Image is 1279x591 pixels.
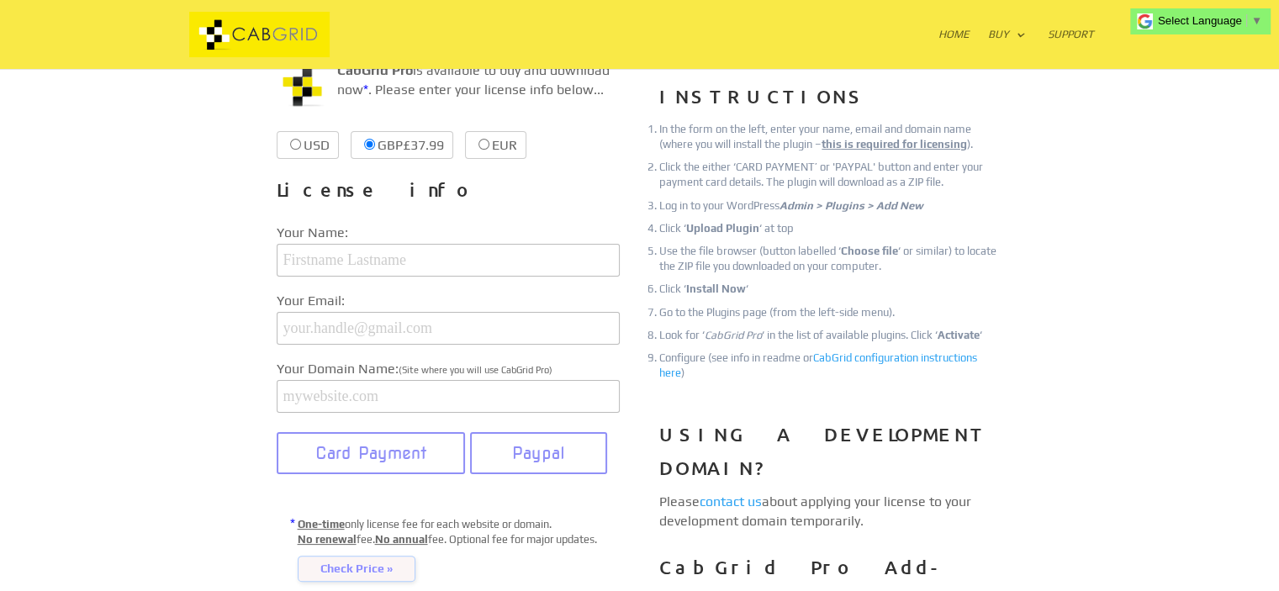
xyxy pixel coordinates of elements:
[659,282,1002,297] li: Click ‘ ‘
[277,432,466,474] button: Card Payment
[1048,29,1094,69] a: Support
[780,199,923,212] em: Admin > Plugins > Add New
[659,305,1002,320] li: Go to the Plugins page (from the left-side menu).
[290,139,301,150] input: USD
[659,80,1002,122] h3: INSTRUCTIONS
[659,221,1002,236] li: Click ‘ ‘ at top
[705,329,762,341] em: CabGrid Pro
[1158,14,1262,27] a: Select Language​
[938,29,970,69] a: Home
[277,222,620,244] label: Your Name:
[686,282,746,295] strong: Install Now
[277,380,620,413] input: mywebsite.com
[1251,14,1262,27] span: ▼
[277,244,620,277] input: Firstname Lastname
[277,290,620,312] label: Your Email:
[659,122,1002,152] li: In the form on the left, enter your name, email and domain name (where you will install the plugi...
[686,222,759,235] strong: Upload Plugin
[298,517,620,582] p: only license fee for each website or domain. fee. fee. Optional fee for major updates.
[659,328,1002,343] li: Look for ‘ ‘ in the list of available plugins. Click ‘ ‘
[988,29,1026,69] a: Buy
[277,131,339,159] label: USD
[351,131,453,159] label: GBP
[1246,14,1247,27] span: ​
[659,493,1002,530] p: Please about applying your license to your development domain temporarily.
[399,365,552,375] span: (Site where you will use CabGrid Pro)
[277,61,620,113] p: is available to buy and download now . Please enter your license info below...
[298,518,345,530] u: One-time
[403,137,444,153] span: £37.99
[298,533,357,546] u: No renewal
[470,432,607,474] button: Paypal
[337,62,413,78] strong: CabGrid Pro
[659,244,1002,274] li: Use the file browser (button labelled ‘ ‘ or similar) to locate the ZIP file you downloaded on yo...
[277,358,620,380] label: Your Domain Name:
[659,351,977,379] a: CabGrid configuration instructions here
[659,418,1002,493] h3: USING A DEVELOPMENT DOMAIN?
[938,329,980,341] strong: Activate
[659,160,1002,190] li: Click the either ‘CARD PAYMENT’ or 'PAYPAL' button and enter your payment card details. The plugi...
[465,131,526,159] label: EUR
[277,173,620,215] h3: License info
[659,351,1002,381] li: Configure (see info in readme or )
[298,556,415,583] span: Check Price »
[364,139,375,150] input: GBP£37.99
[1158,14,1242,27] span: Select Language
[189,12,330,58] img: CabGrid
[277,312,620,345] input: your.handle@gmail.com
[700,493,762,509] a: contact us
[822,138,967,150] u: this is required for licensing
[277,61,327,112] img: CabGrid WordPress Plugin
[659,198,1002,214] li: Log in to your WordPress
[375,533,428,546] u: No annual
[478,139,489,150] input: EUR
[841,245,898,257] strong: Choose file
